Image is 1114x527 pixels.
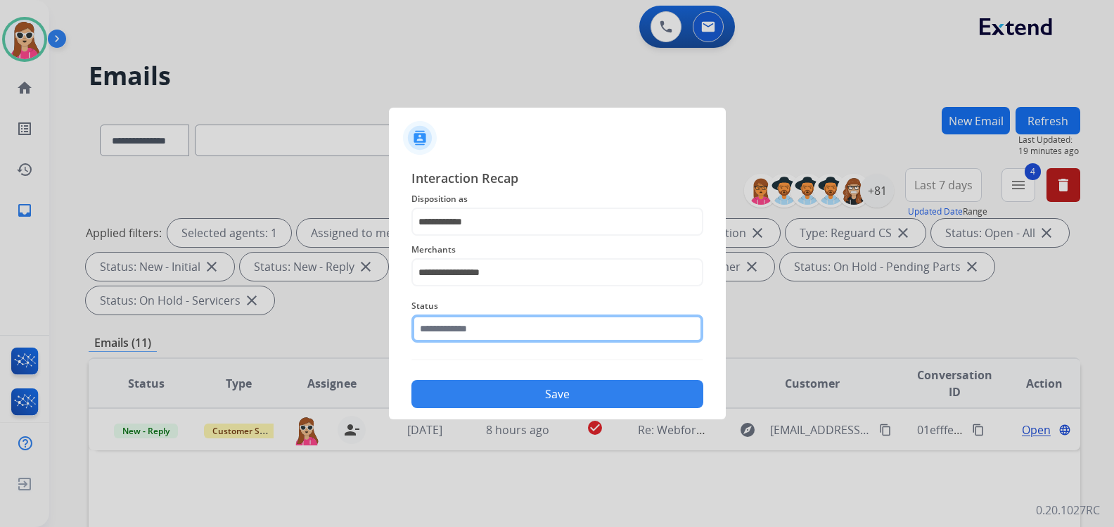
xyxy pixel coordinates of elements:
[411,241,703,258] span: Merchants
[411,298,703,315] span: Status
[411,380,703,408] button: Save
[411,360,703,360] img: contact-recap-line.svg
[1036,502,1100,519] p: 0.20.1027RC
[411,168,703,191] span: Interaction Recap
[403,121,437,155] img: contactIcon
[411,191,703,208] span: Disposition as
